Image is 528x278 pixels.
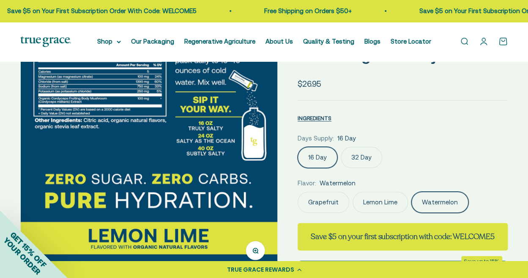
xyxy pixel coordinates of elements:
[303,38,354,45] a: Quality & Testing
[337,133,356,143] span: 16 Day
[227,265,294,274] div: TRUE GRACE REWARDS
[364,38,380,45] a: Blogs
[8,230,48,269] span: GET 15% OFF
[298,113,331,123] button: INGREDIENTS
[131,38,174,45] a: Our Packaging
[263,7,351,14] a: Free Shipping on Orders $50+
[298,115,331,121] span: INGREDIENTS
[97,36,121,47] summary: Shop
[320,178,356,188] span: Watermelon
[311,231,494,242] strong: Save $5 on your first subscription with code: WELCOME5
[391,38,431,45] a: Store Locator
[2,236,42,276] span: YOUR ORDER
[298,178,316,188] legend: Flavor:
[21,24,278,273] img: ElectroMag™
[6,6,196,16] p: Save $5 on Your First Subscription Order With Code: WELCOME5
[184,38,255,45] a: Regenerative Agriculture
[298,77,321,90] sale-price: $26.95
[298,133,334,143] legend: Days Supply:
[265,38,293,45] a: About Us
